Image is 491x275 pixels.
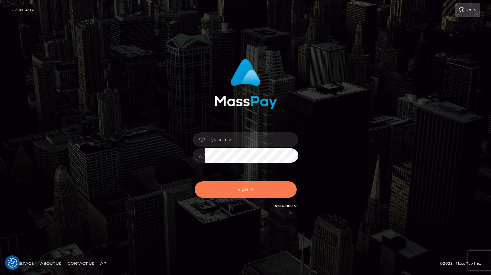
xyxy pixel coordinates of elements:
button: Sign in [195,181,297,198]
img: Revisit consent button [8,258,17,268]
button: Consent Preferences [8,258,17,268]
a: API [98,258,110,268]
a: Need Help? [275,204,297,208]
div: © 2025 , MassPay Inc. [440,260,486,267]
a: Login Page [10,3,35,17]
a: Login [455,3,480,17]
a: Homepage [7,258,36,268]
img: MassPay Login [214,59,277,109]
input: Username... [205,132,298,147]
a: About Us [38,258,64,268]
a: Contact Us [65,258,97,268]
